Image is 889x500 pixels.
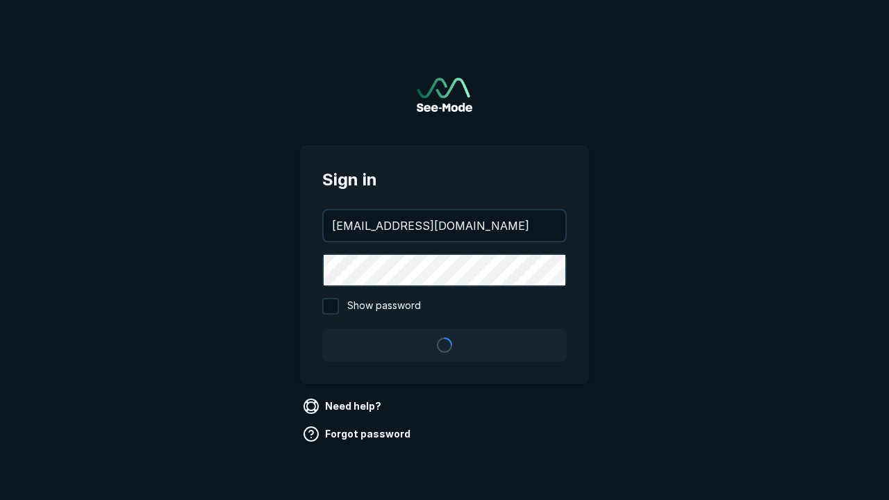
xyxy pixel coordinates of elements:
a: Need help? [300,395,387,417]
img: See-Mode Logo [417,78,472,112]
span: Show password [347,298,421,315]
input: your@email.com [324,210,565,241]
span: Sign in [322,167,567,192]
a: Go to sign in [417,78,472,112]
a: Forgot password [300,423,416,445]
